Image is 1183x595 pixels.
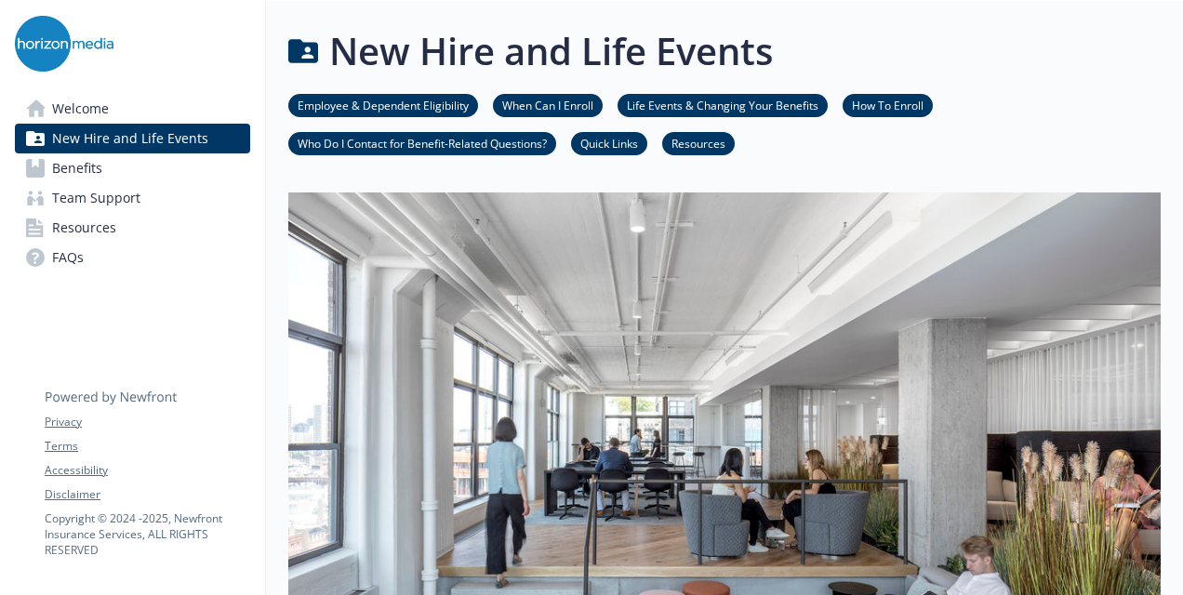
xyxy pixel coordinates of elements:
[329,23,773,79] h1: New Hire and Life Events
[493,96,603,113] a: When Can I Enroll
[52,124,208,153] span: New Hire and Life Events
[571,134,647,152] a: Quick Links
[288,96,478,113] a: Employee & Dependent Eligibility
[52,213,116,243] span: Resources
[15,94,250,124] a: Welcome
[45,510,249,558] p: Copyright © 2024 - 2025 , Newfront Insurance Services, ALL RIGHTS RESERVED
[15,153,250,183] a: Benefits
[45,438,249,455] a: Terms
[662,134,735,152] a: Resources
[52,243,84,272] span: FAQs
[52,183,140,213] span: Team Support
[15,213,250,243] a: Resources
[45,414,249,430] a: Privacy
[15,183,250,213] a: Team Support
[45,486,249,503] a: Disclaimer
[288,134,556,152] a: Who Do I Contact for Benefit-Related Questions?
[52,153,102,183] span: Benefits
[52,94,109,124] span: Welcome
[15,124,250,153] a: New Hire and Life Events
[15,243,250,272] a: FAQs
[45,462,249,479] a: Accessibility
[618,96,828,113] a: Life Events & Changing Your Benefits
[843,96,933,113] a: How To Enroll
